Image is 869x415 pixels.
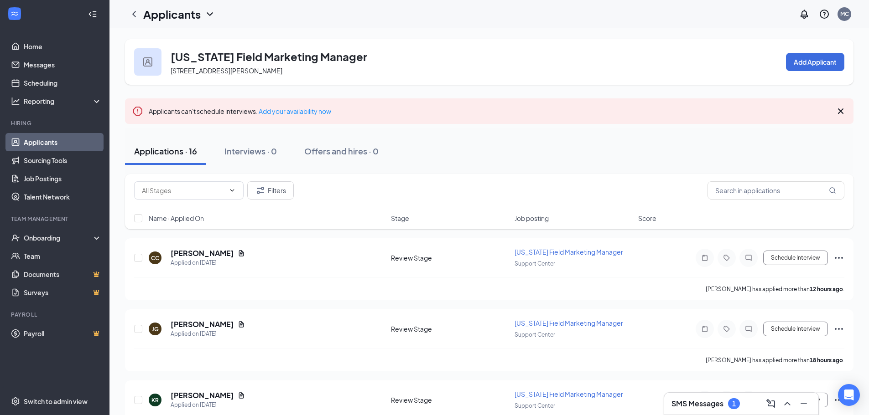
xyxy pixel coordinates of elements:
a: Job Postings [24,169,102,188]
svg: ChevronDown [229,187,236,194]
svg: Document [238,392,245,399]
h3: [US_STATE] Field Marketing Manager [171,49,367,64]
svg: WorkstreamLogo [10,9,19,18]
svg: QuestionInfo [819,9,830,20]
span: Support Center [515,402,555,409]
div: Hiring [11,119,100,127]
svg: Note [699,254,710,261]
svg: Document [238,321,245,328]
svg: Analysis [11,97,20,106]
div: Open Intercom Messenger [838,384,860,406]
span: [STREET_ADDRESS][PERSON_NAME] [171,67,282,75]
a: Add your availability now [259,107,331,115]
a: SurveysCrown [24,283,102,302]
span: Name · Applied On [149,214,204,223]
div: Review Stage [391,395,509,405]
span: Job posting [515,214,549,223]
span: Stage [391,214,409,223]
span: Support Center [515,331,555,338]
svg: Note [699,325,710,333]
a: Team [24,247,102,265]
a: Messages [24,56,102,74]
span: [US_STATE] Field Marketing Manager [515,390,623,398]
a: Home [24,37,102,56]
div: Review Stage [391,324,509,333]
p: [PERSON_NAME] has applied more than . [706,356,844,364]
button: Schedule Interview [763,322,828,336]
div: Applications · 16 [134,145,197,157]
h5: [PERSON_NAME] [171,390,234,400]
svg: Ellipses [833,323,844,334]
svg: Tag [721,254,732,261]
div: Interviews · 0 [224,145,277,157]
button: Filter Filters [247,181,294,200]
svg: Cross [835,106,846,117]
p: [PERSON_NAME] has applied more than . [706,285,844,293]
a: DocumentsCrown [24,265,102,283]
span: Applicants can't schedule interviews. [149,107,331,115]
span: Score [638,214,656,223]
svg: ChevronUp [782,398,793,409]
svg: Notifications [799,9,810,20]
svg: Document [238,250,245,257]
svg: UserCheck [11,233,20,242]
button: Add Applicant [786,53,844,71]
button: Schedule Interview [763,251,828,265]
h1: Applicants [143,6,201,22]
div: MC [840,10,849,18]
svg: Minimize [798,398,809,409]
img: user icon [143,57,152,67]
div: Review Stage [391,253,509,262]
button: Minimize [796,396,811,411]
div: Reporting [24,97,102,106]
div: 1 [732,400,736,408]
svg: Error [132,106,143,117]
svg: MagnifyingGlass [829,187,836,194]
svg: Settings [11,397,20,406]
a: Sourcing Tools [24,151,102,169]
span: [US_STATE] Field Marketing Manager [515,248,623,256]
a: Applicants [24,133,102,151]
a: PayrollCrown [24,324,102,343]
button: ComposeMessage [764,396,778,411]
div: JG [152,325,159,333]
div: Switch to admin view [24,397,88,406]
svg: Ellipses [833,252,844,263]
svg: Tag [721,325,732,333]
a: Talent Network [24,188,102,206]
span: Support Center [515,260,555,267]
h5: [PERSON_NAME] [171,248,234,258]
div: Applied on [DATE] [171,329,245,338]
b: 18 hours ago [810,357,843,364]
svg: Filter [255,185,266,196]
div: Applied on [DATE] [171,258,245,267]
h5: [PERSON_NAME] [171,319,234,329]
svg: ChevronDown [204,9,215,20]
div: Applied on [DATE] [171,400,245,410]
svg: Collapse [88,10,97,19]
input: All Stages [142,185,225,195]
svg: ChatInactive [743,254,754,261]
div: Onboarding [24,233,94,242]
div: CC [151,254,159,262]
div: Payroll [11,311,100,318]
input: Search in applications [708,181,844,200]
div: Offers and hires · 0 [304,145,379,157]
svg: ChevronLeft [129,9,140,20]
svg: ComposeMessage [765,398,776,409]
svg: ChatInactive [743,325,754,333]
a: Scheduling [24,74,102,92]
span: [US_STATE] Field Marketing Manager [515,319,623,327]
h3: SMS Messages [671,399,723,409]
div: KR [151,396,159,404]
div: Team Management [11,215,100,223]
svg: Ellipses [833,395,844,405]
b: 12 hours ago [810,286,843,292]
button: ChevronUp [780,396,795,411]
